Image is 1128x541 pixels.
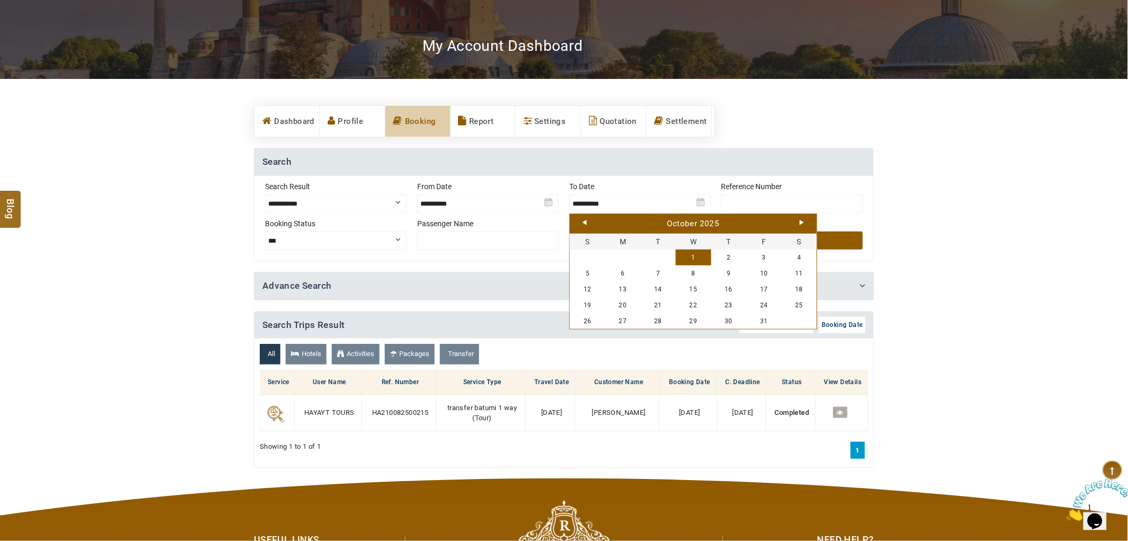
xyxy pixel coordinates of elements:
a: Booking [385,106,450,137]
a: 9 [711,265,747,281]
a: 24 [746,297,782,313]
a: Dashboard [254,106,319,137]
span: 2025 [700,219,720,228]
a: 14 [641,281,676,297]
a: 6 [605,265,641,281]
span: Showing 1 to 1 of 1 [260,442,321,452]
a: 18 [782,281,817,297]
span: Friday [746,234,782,250]
a: 17 [746,281,782,297]
a: 19 [570,297,605,313]
th: Booking Date [660,370,717,395]
a: Report [451,106,515,137]
a: Profile [320,106,384,137]
iframe: chat widget [1062,475,1128,525]
span: [DATE] [680,409,700,416]
a: All [260,344,280,365]
img: Chat attention grabber [4,4,70,46]
a: 1 [676,250,711,265]
label: Search Result [265,181,407,192]
span: October [667,219,698,228]
a: 11 [782,265,817,281]
a: Activities [332,344,380,365]
a: Hotels [286,344,327,365]
th: User Name [295,370,362,395]
a: Settlement [647,106,711,137]
label: Passenger Name [417,218,559,229]
a: 16 [711,281,747,297]
a: 20 [605,297,641,313]
span: Blog [4,199,17,208]
a: 21 [641,297,676,313]
th: Customer Name [575,370,660,395]
th: Service Type [436,370,526,395]
span: HA210082500215 [372,409,429,416]
a: 7 [641,265,676,281]
a: Settings [516,106,580,137]
a: 23 [711,297,747,313]
label: Reference Number [721,181,863,192]
a: 2 [711,250,747,265]
span: 1 [4,4,8,13]
a: 13 [605,281,641,297]
td: ( ) [436,395,526,431]
a: 15 [676,281,711,297]
span: transfer batumi 1 way [447,404,517,412]
a: 30 [711,313,747,329]
th: Service [260,370,295,395]
a: Quotation [581,106,646,137]
a: Advance Search [262,280,332,291]
a: 31 [746,313,782,329]
th: C. Deadline [717,370,766,395]
span: HAYAYT TOURS [304,409,355,416]
th: Travel Date [526,370,575,395]
a: 12 [570,281,605,297]
a: 25 [782,297,817,313]
h4: Search Trips Result [254,312,874,339]
a: 8 [676,265,711,281]
a: 5 [570,265,605,281]
a: 26 [570,313,605,329]
a: 1 [851,442,865,459]
a: 3 [746,250,782,265]
a: 29 [676,313,711,329]
span: Thursday [711,234,747,250]
span: Sunday [570,234,605,250]
span: Monday [605,234,641,250]
h4: Search [254,148,874,176]
th: View Details [815,370,868,395]
span: Saturday [782,234,817,250]
label: Booking Status [265,218,407,229]
a: Transfer [440,344,479,365]
a: Packages [385,344,435,365]
a: 28 [641,313,676,329]
h2: My Account Dashboard [422,37,583,55]
span: Tour [475,414,489,422]
span: Tuesday [641,234,676,250]
a: 10 [746,265,782,281]
a: Next [800,220,804,225]
th: Ref. Number [362,370,436,395]
a: Prev [583,220,587,225]
a: 27 [605,313,641,329]
a: 4 [782,250,817,265]
span: Booking Date [822,321,863,329]
span: Wednesday [676,234,711,250]
th: Status [766,370,815,395]
span: [DATE] [541,409,562,416]
a: 22 [676,297,711,313]
span: [PERSON_NAME] [592,409,646,416]
span: [DATE] [733,409,753,416]
span: Completed [775,409,809,416]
